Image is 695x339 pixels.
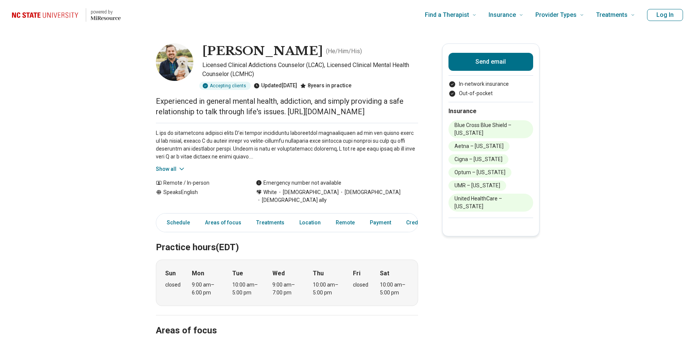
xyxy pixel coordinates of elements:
button: Send email [448,53,533,71]
p: ( He/Him/His ) [326,47,362,56]
div: Remote / In-person [156,179,241,187]
p: Licensed Clinical Addictions Counselor (LCAC), Licensed Clinical Mental Health Counselor (LCMHC) [202,61,418,79]
span: Provider Types [535,10,577,20]
div: Accepting clients [199,82,251,90]
span: [DEMOGRAPHIC_DATA] ally [256,196,327,204]
h1: [PERSON_NAME] [202,43,323,59]
strong: Mon [192,269,204,278]
li: UMR – [US_STATE] [448,181,506,191]
span: [DEMOGRAPHIC_DATA] [277,188,339,196]
h2: Areas of focus [156,306,418,337]
a: Areas of focus [200,215,246,230]
a: Payment [365,215,396,230]
div: Updated [DATE] [254,82,297,90]
div: closed [353,281,368,289]
li: Aetna – [US_STATE] [448,141,510,151]
span: Find a Therapist [425,10,469,20]
p: powered by [91,9,121,15]
li: Cigna – [US_STATE] [448,154,508,164]
div: Speaks English [156,188,241,204]
span: Insurance [489,10,516,20]
a: Home page [12,3,121,27]
div: 9:00 am – 6:00 pm [192,281,221,297]
strong: Fri [353,269,360,278]
span: White [263,188,277,196]
strong: Thu [313,269,324,278]
div: closed [165,281,181,289]
img: Chad Reed, Licensed Clinical Addictions Counselor (LCAC) [156,43,193,81]
ul: Payment options [448,80,533,97]
li: Blue Cross Blue Shield – [US_STATE] [448,120,533,138]
span: [DEMOGRAPHIC_DATA] [339,188,401,196]
h2: Practice hours (EDT) [156,223,418,254]
div: 8 years in practice [300,82,351,90]
span: Treatments [596,10,628,20]
a: Credentials [402,215,439,230]
div: 10:00 am – 5:00 pm [232,281,261,297]
strong: Sun [165,269,176,278]
h2: Insurance [448,107,533,116]
li: United HealthCare – [US_STATE] [448,194,533,212]
div: 9:00 am – 7:00 pm [272,281,301,297]
a: Schedule [158,215,194,230]
li: Out-of-pocket [448,90,533,97]
a: Location [295,215,325,230]
strong: Wed [272,269,285,278]
a: Remote [331,215,359,230]
div: Emergency number not available [256,179,341,187]
li: Optum – [US_STATE] [448,167,511,178]
p: Experienced in general mental health, addiction, and simply providing a safe relationship to talk... [156,96,418,117]
a: Treatments [252,215,289,230]
strong: Sat [380,269,389,278]
div: When does the program meet? [156,260,418,306]
p: L ips do sitametcons adipisci elits D’ei tempor incididuntu laboreetdol magnaaliquaen ad min ven ... [156,129,418,161]
li: In-network insurance [448,80,533,88]
div: 10:00 am – 5:00 pm [313,281,342,297]
div: 10:00 am – 5:00 pm [380,281,409,297]
button: Show all [156,165,185,173]
button: Log In [647,9,683,21]
strong: Tue [232,269,243,278]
